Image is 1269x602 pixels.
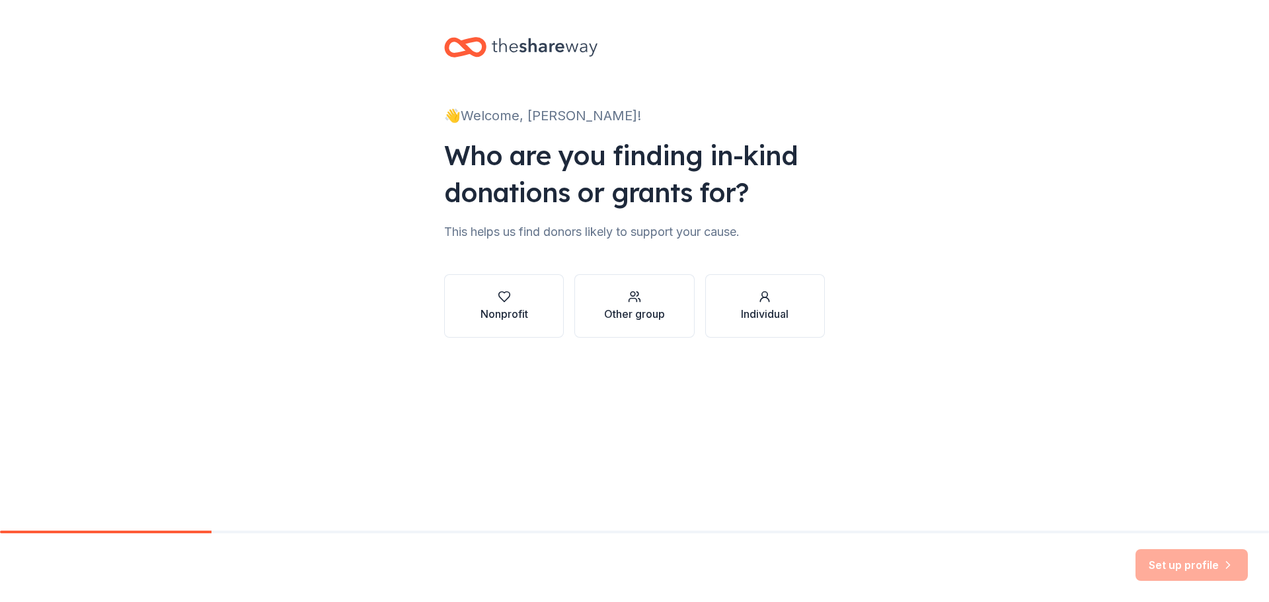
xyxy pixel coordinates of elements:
button: Nonprofit [444,274,564,338]
div: This helps us find donors likely to support your cause. [444,221,825,243]
div: 👋 Welcome, [PERSON_NAME]! [444,105,825,126]
button: Other group [574,274,694,338]
div: Individual [741,306,788,322]
div: Who are you finding in-kind donations or grants for? [444,137,825,211]
button: Individual [705,274,825,338]
div: Other group [604,306,665,322]
div: Nonprofit [481,306,528,322]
